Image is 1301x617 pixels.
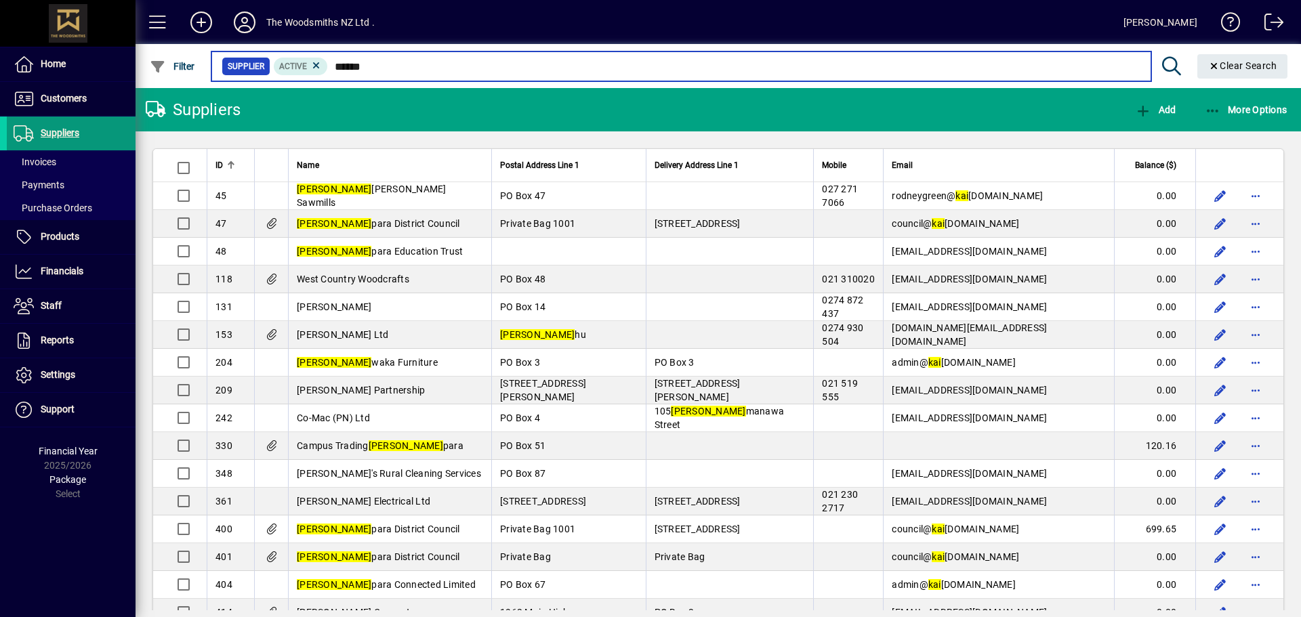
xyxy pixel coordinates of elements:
a: Payments [7,173,136,196]
span: [EMAIL_ADDRESS][DOMAIN_NAME] [892,496,1047,507]
span: Delivery Address Line 1 [655,158,739,173]
span: Co-Mac (PN) Ltd [297,412,370,423]
td: 0.00 [1114,238,1195,265]
span: admin@ [DOMAIN_NAME] [892,357,1016,368]
span: [EMAIL_ADDRESS][DOMAIN_NAME] [892,385,1047,396]
button: More options [1245,490,1266,512]
span: 330 [215,440,232,451]
em: kai [932,551,945,562]
span: Campus Trading para [297,440,463,451]
a: Staff [7,289,136,323]
button: More options [1245,463,1266,484]
div: Balance ($) [1123,158,1189,173]
span: Clear Search [1208,60,1277,71]
button: More options [1245,518,1266,540]
button: Add [180,10,223,35]
span: Home [41,58,66,69]
span: 404 [215,579,232,590]
span: para District Council [297,218,460,229]
button: Filter [146,54,199,79]
span: PO Box 3 [500,357,540,368]
span: PO Box 47 [500,190,545,201]
span: [STREET_ADDRESS] [655,496,741,507]
span: 400 [215,524,232,534]
span: Add [1135,104,1176,115]
a: Settings [7,358,136,392]
a: Knowledge Base [1211,3,1241,47]
button: More options [1245,379,1266,401]
button: More options [1245,574,1266,595]
span: 131 [215,301,232,312]
div: Suppliers [146,99,241,121]
span: [STREET_ADDRESS] [655,218,741,229]
span: ID [215,158,223,173]
span: 361 [215,496,232,507]
span: 021 519 555 [822,378,858,402]
span: 153 [215,329,232,340]
button: More options [1245,296,1266,318]
td: 0.00 [1114,293,1195,321]
span: [STREET_ADDRESS] [655,524,741,534]
span: West Country Woodcrafts [297,274,409,284]
span: Payments [14,179,64,190]
span: Customers [41,93,87,104]
span: para District Council [297,524,460,534]
em: [PERSON_NAME] [297,246,371,257]
td: 0.00 [1114,488,1195,515]
span: 021 310020 [822,274,875,284]
span: Supplier [228,60,264,73]
td: 0.00 [1114,321,1195,349]
button: Edit [1210,185,1231,207]
em: [PERSON_NAME] [297,579,371,590]
span: [DOMAIN_NAME][EMAIL_ADDRESS][DOMAIN_NAME] [892,322,1047,347]
em: [PERSON_NAME] [297,184,371,194]
td: 0.00 [1114,543,1195,571]
span: [EMAIL_ADDRESS][DOMAIN_NAME] [892,274,1047,284]
span: Postal Address Line 1 [500,158,579,173]
em: [PERSON_NAME] [297,551,371,562]
td: 0.00 [1114,182,1195,210]
a: Purchase Orders [7,196,136,219]
em: kai [932,524,945,534]
span: Active [279,62,307,71]
a: Logout [1254,3,1284,47]
button: Edit [1210,490,1231,512]
span: [EMAIL_ADDRESS][DOMAIN_NAME] [892,412,1047,423]
span: PO Box 48 [500,274,545,284]
span: 348 [215,468,232,479]
span: [EMAIL_ADDRESS][DOMAIN_NAME] [892,246,1047,257]
button: More options [1245,352,1266,373]
span: Mobile [822,158,846,173]
span: 401 [215,551,232,562]
button: Edit [1210,324,1231,345]
span: More Options [1205,104,1287,115]
span: Reports [41,335,74,345]
span: para Connected Limited [297,579,476,590]
span: admin@ [DOMAIN_NAME] [892,579,1016,590]
button: Edit [1210,240,1231,262]
span: Private Bag 1001 [500,218,575,229]
span: [STREET_ADDRESS] [500,496,586,507]
button: Edit [1210,435,1231,456]
button: More options [1245,324,1266,345]
span: 242 [215,412,232,423]
span: [STREET_ADDRESS][PERSON_NAME] [500,378,586,402]
span: [EMAIL_ADDRESS][DOMAIN_NAME] [892,468,1047,479]
a: Support [7,393,136,427]
span: 0274 872 437 [822,295,863,319]
span: [PERSON_NAME] Partnership [297,385,425,396]
span: PO Box 51 [500,440,545,451]
span: [STREET_ADDRESS][PERSON_NAME] [655,378,741,402]
div: [PERSON_NAME] [1123,12,1197,33]
button: Edit [1210,463,1231,484]
span: waka Furniture [297,357,438,368]
div: Mobile [822,158,875,173]
button: Edit [1210,213,1231,234]
span: council@ [DOMAIN_NAME] [892,524,1019,534]
span: 118 [215,274,232,284]
span: 204 [215,357,232,368]
span: 105 manawa Street [655,406,785,430]
button: More options [1245,213,1266,234]
span: Suppliers [41,127,79,138]
span: Balance ($) [1135,158,1176,173]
